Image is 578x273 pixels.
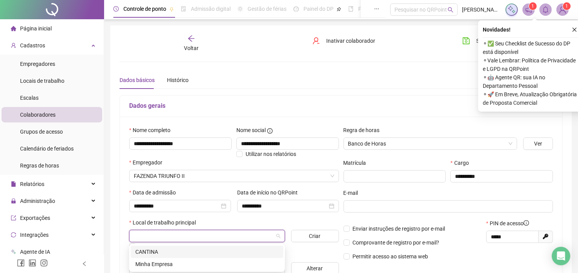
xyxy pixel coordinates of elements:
[532,3,534,9] span: 1
[238,6,243,12] span: sun
[534,139,542,148] span: Ver
[20,112,56,118] span: Colaboradores
[184,45,199,51] span: Voltar
[11,43,16,48] span: user-add
[337,7,341,12] span: pushpin
[135,248,279,256] div: CANTINA
[344,189,363,197] label: E-mail
[507,5,516,14] img: sparkle-icon.fc2bf0ac1784a2077858766a79e2daf3.svg
[348,6,354,12] span: book
[20,181,44,187] span: Relatórios
[129,158,167,167] label: Empregador
[529,2,537,10] sup: 1
[135,260,279,268] div: Minha Empresa
[40,259,48,267] span: instagram
[20,61,55,67] span: Empregadores
[246,151,296,157] span: Utilizar nos relatórios
[120,76,155,84] div: Dados básicos
[236,126,266,134] span: Nome social
[542,6,549,13] span: bell
[20,95,39,101] span: Escalas
[483,25,511,34] span: Novidades !
[129,126,175,134] label: Nome completo
[123,6,166,12] span: Controle de ponto
[11,232,16,238] span: sync
[348,138,512,149] span: Banco de Horas
[307,264,323,273] span: Alterar
[448,7,453,13] span: search
[267,128,273,134] span: info-circle
[237,188,303,197] label: Data de início no QRPoint
[312,37,320,45] span: user-delete
[450,159,474,167] label: Cargo
[113,6,119,12] span: clock-circle
[326,37,375,45] span: Inativar colaborador
[20,146,74,152] span: Calendário de feriados
[17,259,25,267] span: facebook
[353,226,445,232] span: Enviar instruções de registro por e-mail
[20,78,64,84] span: Locais de trabalho
[462,5,501,14] span: [PERSON_NAME]. Triunfo Ii
[248,6,286,12] span: Gestão de férias
[20,42,45,49] span: Cadastros
[129,101,553,111] h5: Dados gerais
[11,181,16,187] span: file
[457,35,497,47] button: Salvar
[138,243,190,250] span: Colaborador externo?
[344,159,371,167] label: Matrícula
[11,215,16,221] span: export
[353,253,428,260] span: Permitir acesso ao sistema web
[566,3,568,9] span: 1
[20,162,59,169] span: Regras de horas
[563,2,571,10] sup: Atualize o seu contato no menu Meus Dados
[462,37,470,45] span: save
[20,249,50,255] span: Agente de IA
[557,4,568,15] img: 88681
[523,137,553,150] button: Ver
[307,35,381,47] button: Inativar colaborador
[291,230,339,242] button: Criar
[129,188,181,197] label: Data de admissão
[167,76,189,84] div: Histórico
[11,26,16,31] span: home
[374,6,379,12] span: ellipsis
[358,6,408,12] span: Folha de pagamento
[129,218,201,227] label: Local de trabalho principal
[293,6,299,12] span: dashboard
[187,35,195,42] span: arrow-left
[29,259,36,267] span: linkedin
[20,215,50,221] span: Exportações
[134,170,334,182] span: MÁRCIO ANTUNES FILGUEIRA -FAZ. TRIUNFO II
[525,6,532,13] span: notification
[572,27,577,32] span: close
[169,7,174,12] span: pushpin
[191,6,231,12] span: Admissão digital
[131,258,283,270] div: Salvador, Bahia, Brazil
[11,198,16,204] span: lock
[353,240,440,246] span: Comprovante de registro por e-mail?
[476,37,491,45] span: Salvar
[524,220,529,226] span: info-circle
[344,126,385,134] label: Regra de horas
[490,219,529,228] span: PIN de acesso
[303,6,334,12] span: Painel do DP
[20,198,55,204] span: Administração
[82,261,87,266] span: left
[309,232,321,240] span: Criar
[20,25,52,32] span: Página inicial
[552,247,570,265] div: Open Intercom Messenger
[181,6,186,12] span: file-done
[20,232,49,238] span: Integrações
[20,129,63,135] span: Grupos de acesso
